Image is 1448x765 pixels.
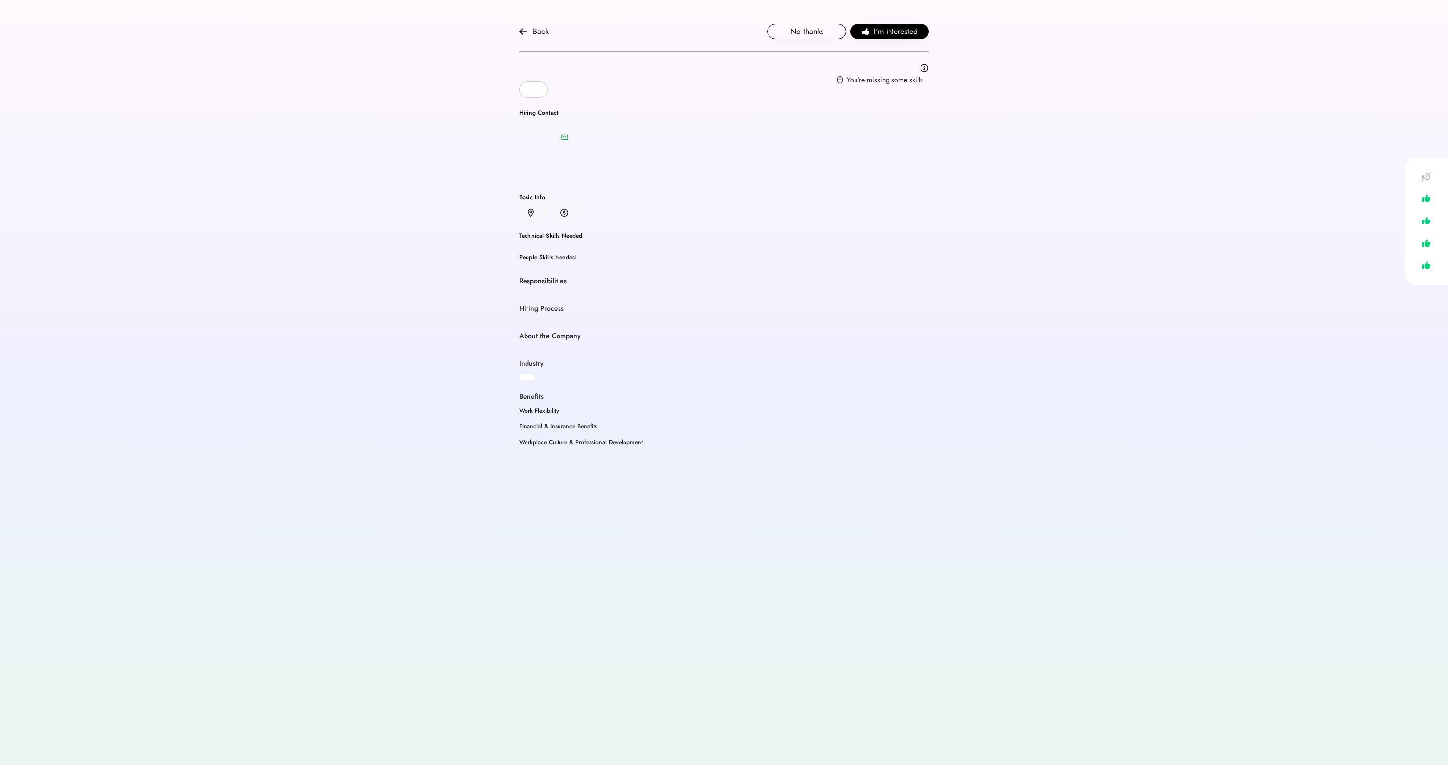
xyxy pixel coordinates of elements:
[1419,214,1433,228] img: like.svg
[1419,191,1433,206] img: like.svg
[847,75,923,85] div: You're missing some skills
[837,76,843,84] img: missing-skills.svg
[528,209,534,217] img: location.svg
[519,331,581,341] div: About the Company
[519,359,544,369] div: Industry
[519,408,559,414] div: Work Flexibility
[560,208,568,217] img: money.svg
[519,439,643,445] div: Workplace Culture & Professional Development
[533,26,549,37] div: Back
[1419,169,1433,184] img: like-crossed-out.svg
[519,233,929,239] div: Technical Skills Needed
[874,26,918,37] span: I'm interested
[519,110,576,116] div: Hiring Contact
[519,304,564,314] div: Hiring Process
[519,255,929,260] div: People Skills Needed
[1419,258,1433,273] img: like.svg
[526,84,537,96] img: yH5BAEAAAAALAAAAAABAAEAAAIBRAA7
[519,28,527,35] img: arrow-back.svg
[519,276,567,286] div: Responsibilities
[519,423,597,429] div: Financial & Insurance Benefits
[767,24,846,39] button: No thanks
[850,24,929,39] button: I'm interested
[920,64,929,73] img: info.svg
[519,122,551,153] img: yH5BAEAAAAALAAAAAABAAEAAAIBRAA7
[519,392,544,402] div: Benefits
[519,194,929,200] div: Basic Info
[1419,236,1433,250] img: like.svg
